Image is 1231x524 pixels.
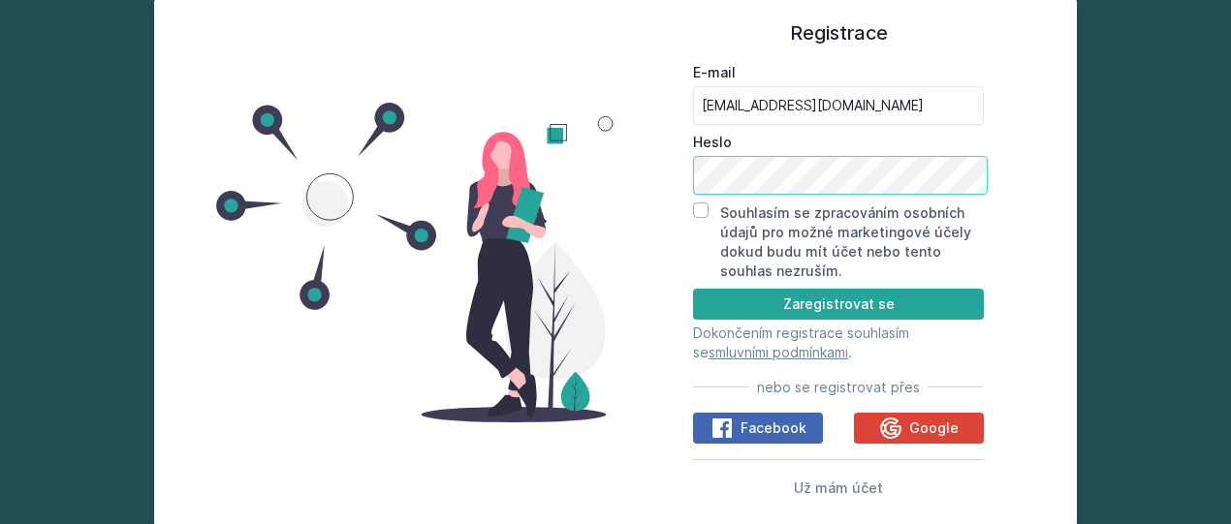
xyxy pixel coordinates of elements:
label: Heslo [693,133,984,152]
input: Tvoje e-mailová adresa [693,86,984,125]
button: Už mám účet [794,476,883,499]
span: nebo se registrovat přes [757,378,920,397]
button: Google [854,413,984,444]
p: Dokončením registrace souhlasím se . [693,324,984,362]
label: E-mail [693,63,984,82]
span: Google [909,418,959,438]
button: Facebook [693,413,823,444]
span: Už mám účet [794,479,883,496]
a: smluvními podmínkami [709,344,848,360]
span: Facebook [741,418,806,438]
button: Zaregistrovat se [693,289,984,320]
label: Souhlasím se zpracováním osobních údajů pro možné marketingové účely dokud budu mít účet nebo ten... [720,204,971,279]
h1: Registrace [693,18,984,47]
